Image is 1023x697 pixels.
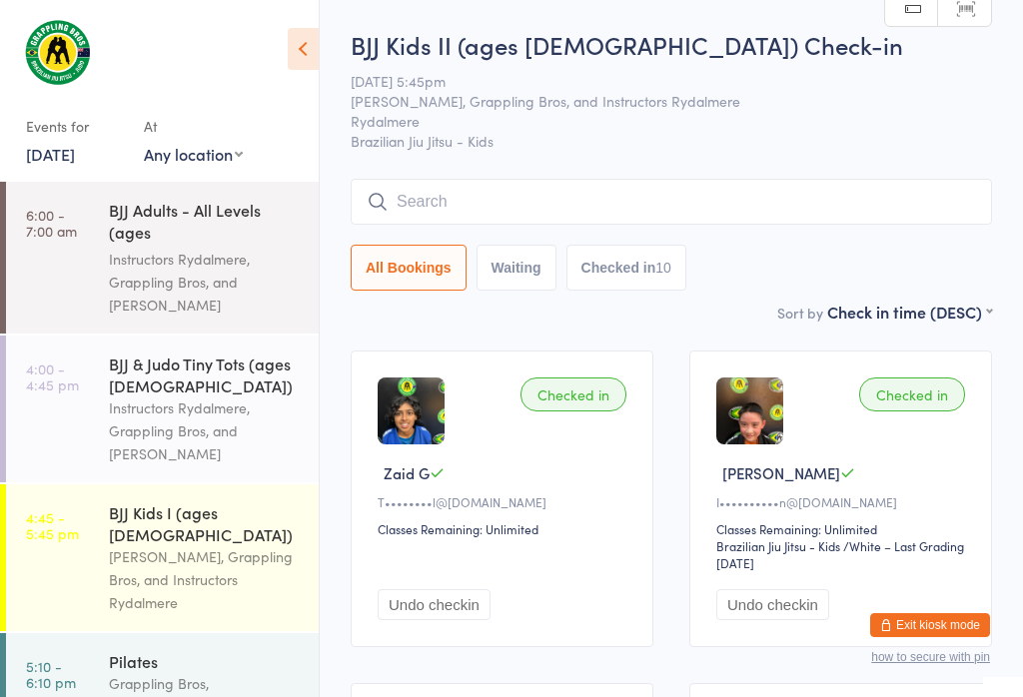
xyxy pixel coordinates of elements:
time: 6:00 - 7:00 am [26,207,77,239]
label: Sort by [777,303,823,323]
button: Waiting [477,245,556,291]
input: Search [351,179,992,225]
img: image1702075328.png [716,377,783,444]
div: Brazilian Jiu Jitsu - Kids [716,537,840,554]
div: Checked in [859,377,965,411]
a: 6:00 -7:00 amBJJ Adults - All Levels (ages [DEMOGRAPHIC_DATA]+)Instructors Rydalmere, Grappling B... [6,182,319,334]
button: Undo checkin [716,589,829,620]
div: BJJ & Judo Tiny Tots (ages [DEMOGRAPHIC_DATA]) [109,352,302,396]
div: Any location [144,143,243,165]
span: [PERSON_NAME], Grappling Bros, and Instructors Rydalmere [351,91,961,111]
div: Classes Remaining: Unlimited [716,520,971,537]
div: Pilates [109,650,302,672]
div: T••••••••l@[DOMAIN_NAME] [378,493,632,510]
span: Rydalmere [351,111,961,131]
div: [PERSON_NAME], Grappling Bros, and Instructors Rydalmere [109,545,302,614]
a: 4:45 -5:45 pmBJJ Kids I (ages [DEMOGRAPHIC_DATA])[PERSON_NAME], Grappling Bros, and Instructors R... [6,484,319,631]
button: how to secure with pin [871,650,990,664]
time: 4:00 - 4:45 pm [26,360,79,392]
a: [DATE] [26,143,75,165]
span: Brazilian Jiu Jitsu - Kids [351,131,992,151]
span: Zaid G [384,462,430,483]
div: Instructors Rydalmere, Grappling Bros, and [PERSON_NAME] [109,396,302,465]
button: All Bookings [351,245,467,291]
div: Events for [26,110,124,143]
h2: BJJ Kids II (ages [DEMOGRAPHIC_DATA]) Check-in [351,28,992,61]
div: BJJ Adults - All Levels (ages [DEMOGRAPHIC_DATA]+) [109,199,302,248]
span: [DATE] 5:45pm [351,71,961,91]
img: Grappling Bros Rydalmere [20,15,95,90]
div: Check in time (DESC) [827,301,992,323]
button: Exit kiosk mode [870,613,990,637]
div: Instructors Rydalmere, Grappling Bros, and [PERSON_NAME] [109,248,302,317]
a: 4:00 -4:45 pmBJJ & Judo Tiny Tots (ages [DEMOGRAPHIC_DATA])Instructors Rydalmere, Grappling Bros,... [6,336,319,482]
time: 4:45 - 5:45 pm [26,509,79,541]
div: Classes Remaining: Unlimited [378,520,632,537]
div: Checked in [520,377,626,411]
span: [PERSON_NAME] [722,462,840,483]
button: Checked in10 [566,245,686,291]
time: 5:10 - 6:10 pm [26,658,76,690]
div: I••••••••••n@[DOMAIN_NAME] [716,493,971,510]
button: Undo checkin [378,589,491,620]
img: image1702277736.png [378,377,445,444]
div: 10 [655,260,671,276]
div: At [144,110,243,143]
div: BJJ Kids I (ages [DEMOGRAPHIC_DATA]) [109,501,302,545]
